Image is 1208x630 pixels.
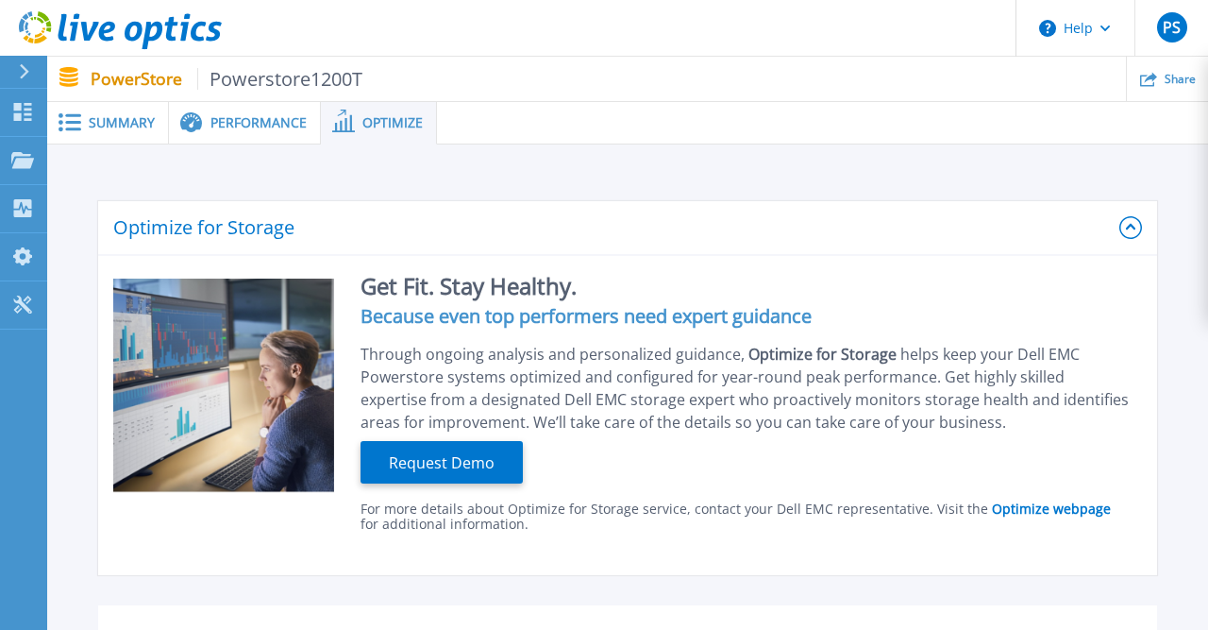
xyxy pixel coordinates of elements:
div: For more details about Optimize for Storage service, contact your Dell EMC representative. Visit ... [361,502,1131,532]
div: Through ongoing analysis and personalized guidance, helps keep your Dell EMC Powerstore systems o... [361,343,1131,434]
h2: Get Fit. Stay Healthy. [361,279,1131,294]
span: Optimize for Storage [748,344,900,365]
span: Powerstore1200T [197,68,363,90]
span: Optimize [362,116,423,129]
a: Optimize webpage [988,500,1111,518]
span: Summary [89,116,155,129]
span: Request Demo [381,451,502,474]
p: PowerStore [91,68,363,90]
span: Share [1165,74,1196,85]
h4: Because even top performers need expert guidance [361,309,1131,324]
h2: Optimize for Storage [113,218,1119,237]
img: Optimize Promo [113,279,334,494]
button: Request Demo [361,441,523,484]
span: PS [1163,20,1181,35]
span: Performance [210,116,307,129]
